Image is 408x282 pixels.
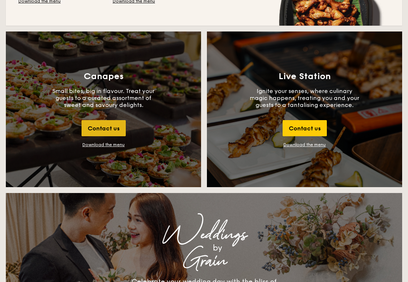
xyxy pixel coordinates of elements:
[49,88,158,108] p: Small bites, big in flavour. Treat your guests to a curated assortment of sweet and savoury delig...
[283,142,326,147] a: Download the menu
[64,228,344,241] div: Weddings
[250,88,359,108] p: Ignite your senses, where culinary magic happens, treating you and your guests to a tantalising e...
[64,255,344,268] div: Grain
[82,120,126,136] div: Contact us
[279,71,331,82] h3: Live Station
[91,241,344,255] div: by
[82,142,125,147] div: Download the menu
[84,71,124,82] h3: Canapes
[283,120,327,136] div: Contact us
